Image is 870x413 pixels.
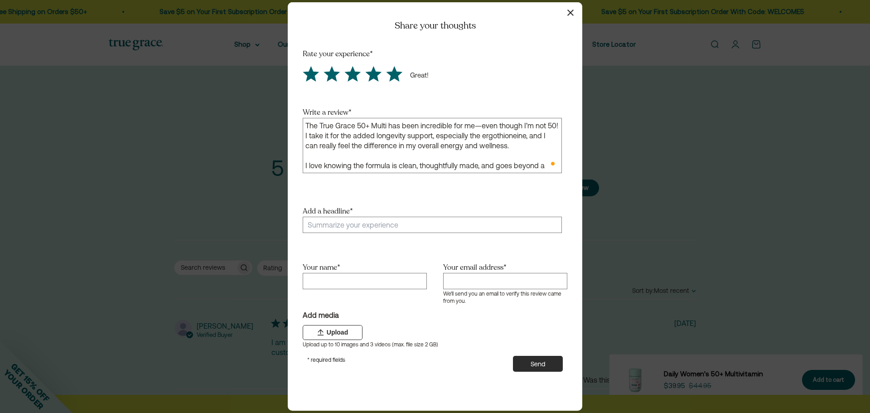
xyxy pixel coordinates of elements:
label: Your email address [443,262,507,272]
legend: Rate your experience [300,49,373,59]
span: Great! [410,70,429,80]
p: We'll send you an email to verify this review came from you. [443,290,567,305]
input: Your email address [443,273,567,289]
label: Score 4 Good [363,65,384,86]
p: * required fields [307,355,345,365]
div: Add media [303,310,563,321]
label: Score 2 Poor [321,65,342,86]
button: Send [513,356,563,372]
label: Score 1 Very poor [300,65,321,86]
label: Add a headline [303,206,562,217]
label: Score 5 Great! [384,65,405,86]
textarea: To enrich screen reader interactions, please activate Accessibility in Grammarly extension settings [303,118,562,173]
label: Your name [303,262,340,272]
input: Your name [303,273,427,289]
p: Upload up to 10 images and 3 videos (max. file size 2 GB) [303,341,563,348]
label: Score 3 Average [342,65,363,86]
h2: Share your thoughts [395,20,476,31]
label: Write a review [303,107,352,117]
div: Upload [303,325,362,340]
input: Add a headline [303,217,562,233]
